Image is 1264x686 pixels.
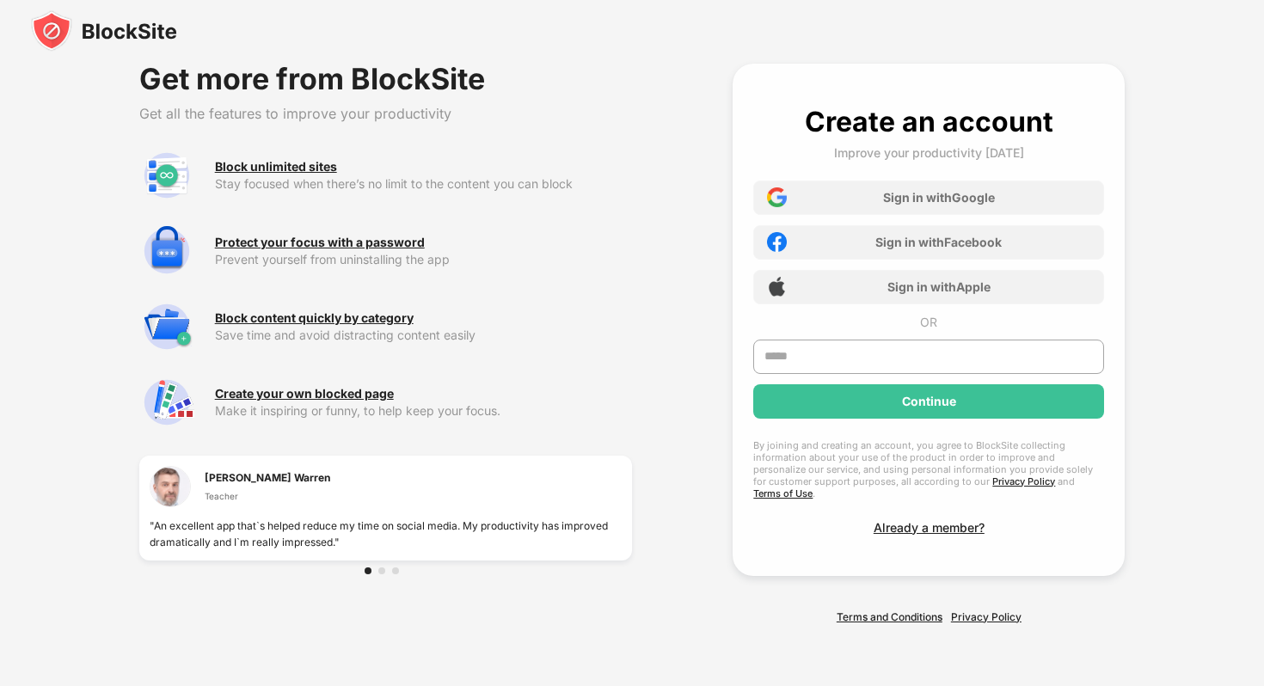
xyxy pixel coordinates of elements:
img: premium-unlimited-blocklist.svg [139,148,194,203]
div: Block content quickly by category [215,311,414,325]
div: Teacher [205,489,330,503]
div: [PERSON_NAME] Warren [205,469,330,486]
div: Sign in with Apple [887,279,991,294]
div: Create an account [805,105,1053,138]
a: Terms of Use [753,487,813,499]
div: Stay focused when there’s no limit to the content you can block [215,177,632,191]
img: blocksite-icon-black.svg [31,10,177,52]
div: Get more from BlockSite [139,64,632,95]
img: testimonial-1.jpg [150,466,191,507]
div: Protect your focus with a password [215,236,425,249]
a: Privacy Policy [951,610,1022,623]
div: By joining and creating an account, you agree to BlockSite collecting information about your use ... [753,439,1104,499]
div: OR [920,315,937,329]
div: Create your own blocked page [215,387,394,401]
a: Privacy Policy [992,475,1055,487]
div: Sign in with Google [883,190,995,205]
div: "An excellent app that`s helped reduce my time on social media. My productivity has improved dram... [150,518,622,550]
div: Get all the features to improve your productivity [139,105,632,122]
a: Terms and Conditions [837,610,942,623]
div: Already a member? [874,520,985,535]
img: facebook-icon.png [767,232,787,252]
div: Block unlimited sites [215,160,337,174]
div: Make it inspiring or funny, to help keep your focus. [215,404,632,418]
img: google-icon.png [767,187,787,207]
img: apple-icon.png [767,277,787,297]
div: Save time and avoid distracting content easily [215,328,632,342]
div: Prevent yourself from uninstalling the app [215,253,632,266]
div: Sign in with Facebook [875,235,1002,249]
img: premium-customize-block-page.svg [139,375,194,430]
div: Improve your productivity [DATE] [834,145,1024,160]
div: Continue [902,395,956,408]
img: premium-category.svg [139,299,194,354]
img: premium-password-protection.svg [139,224,194,279]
